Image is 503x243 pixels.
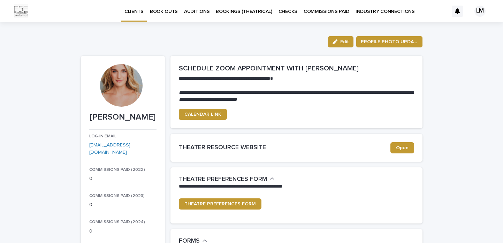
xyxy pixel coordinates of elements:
h2: SCHEDULE ZOOM APPOINTMENT WITH [PERSON_NAME] [179,64,414,73]
h2: THEATER RESOURCE WEBSITE [179,144,390,152]
span: Open [396,145,409,150]
a: [EMAIL_ADDRESS][DOMAIN_NAME] [89,143,130,155]
h2: THEATRE PREFERENCES FORM [179,176,267,183]
a: CALENDAR LINK [179,109,227,120]
div: LM [474,6,486,17]
span: COMMISSIONS PAID (2024) [89,220,145,224]
button: Edit [328,36,353,47]
a: Open [390,142,414,153]
span: COMMISSIONS PAID (2022) [89,168,145,172]
p: 0 [89,228,157,235]
span: PROFILE PHOTO UPDATE [361,38,418,45]
span: Edit [340,39,349,44]
button: PROFILE PHOTO UPDATE [356,36,422,47]
span: COMMISSIONS PAID (2023) [89,194,145,198]
span: LOG-IN EMAIL [89,134,116,138]
p: [PERSON_NAME] [89,112,157,122]
button: THEATRE PREFERENCES FORM [179,176,275,183]
p: 0 [89,175,157,182]
span: CALENDAR LINK [184,112,221,117]
span: THEATRE PREFERENCES FORM [184,202,256,206]
img: Km9EesSdRbS9ajqhBzyo [14,4,28,18]
a: THEATRE PREFERENCES FORM [179,198,261,210]
p: 0 [89,201,157,208]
